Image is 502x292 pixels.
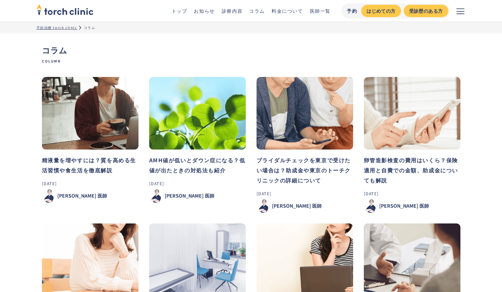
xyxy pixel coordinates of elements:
a: コラム [249,7,265,14]
div: [PERSON_NAME] [165,192,204,199]
a: home [37,5,94,17]
a: 卵管造影検査の費用はいくら？保険適用と自費での金額、助成金についても解説[DATE][PERSON_NAME]医師 [364,77,460,213]
div: 医師 [312,202,322,209]
div: [DATE] [364,191,460,197]
h3: AMH値が低いとダウン症になる？低値が出たときの対処法も紹介 [149,155,246,175]
a: お知らせ [194,7,215,14]
a: 不妊治療 torch clinic [37,25,77,30]
h3: 卵管造影検査の費用はいくら？保険適用と自費での金額、助成金についても解説 [364,155,460,185]
a: 精液量を増やすには？質を高める生活習慣や食生活を徹底解説[DATE][PERSON_NAME]医師 [42,77,138,203]
div: 予約 [347,7,357,14]
div: 医師 [205,192,214,199]
div: 医師 [420,202,429,209]
a: 料金について [272,7,303,14]
h1: コラム [42,44,460,64]
a: 受診歴のある方 [404,5,448,17]
span: Column [42,59,460,64]
a: はじめての方 [361,5,401,17]
div: 受診歴のある方 [409,7,443,14]
div: [PERSON_NAME] [379,202,418,209]
a: ブライダルチェックを東京で受けたい場合は？助成金や東京のトーチクリニックの詳細について[DATE][PERSON_NAME]医師 [257,77,353,213]
div: [PERSON_NAME] [272,202,311,209]
div: はじめての方 [367,7,395,14]
div: [PERSON_NAME] [57,192,96,199]
div: [DATE] [149,180,246,186]
h3: ブライダルチェックを東京で受けたい場合は？助成金や東京のトーチクリニックの詳細について [257,155,353,185]
div: [DATE] [257,191,353,197]
a: 診療内容 [222,7,242,14]
h3: 精液量を増やすには？質を高める生活習慣や食生活を徹底解説 [42,155,138,175]
div: [DATE] [42,180,138,186]
div: 医師 [98,192,107,199]
img: torch clinic [37,2,94,17]
a: トップ [172,7,187,14]
div: コラム [84,25,96,30]
a: 医師一覧 [310,7,331,14]
a: AMH値が低いとダウン症になる？低値が出たときの対処法も紹介[DATE][PERSON_NAME]医師 [149,77,246,203]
